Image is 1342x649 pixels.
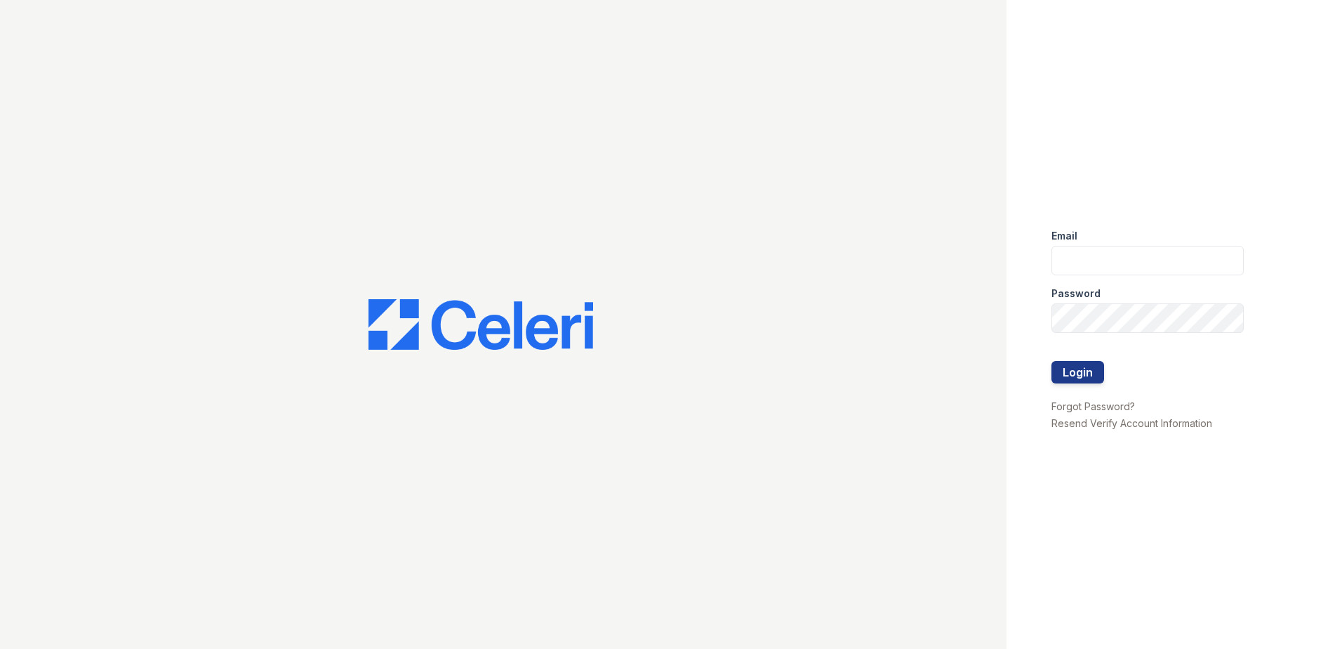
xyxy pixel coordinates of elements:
[1051,417,1212,429] a: Resend Verify Account Information
[1051,361,1104,383] button: Login
[368,299,593,350] img: CE_Logo_Blue-a8612792a0a2168367f1c8372b55b34899dd931a85d93a1a3d3e32e68fde9ad4.png
[1051,229,1077,243] label: Email
[1051,287,1101,301] label: Password
[1051,400,1135,412] a: Forgot Password?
